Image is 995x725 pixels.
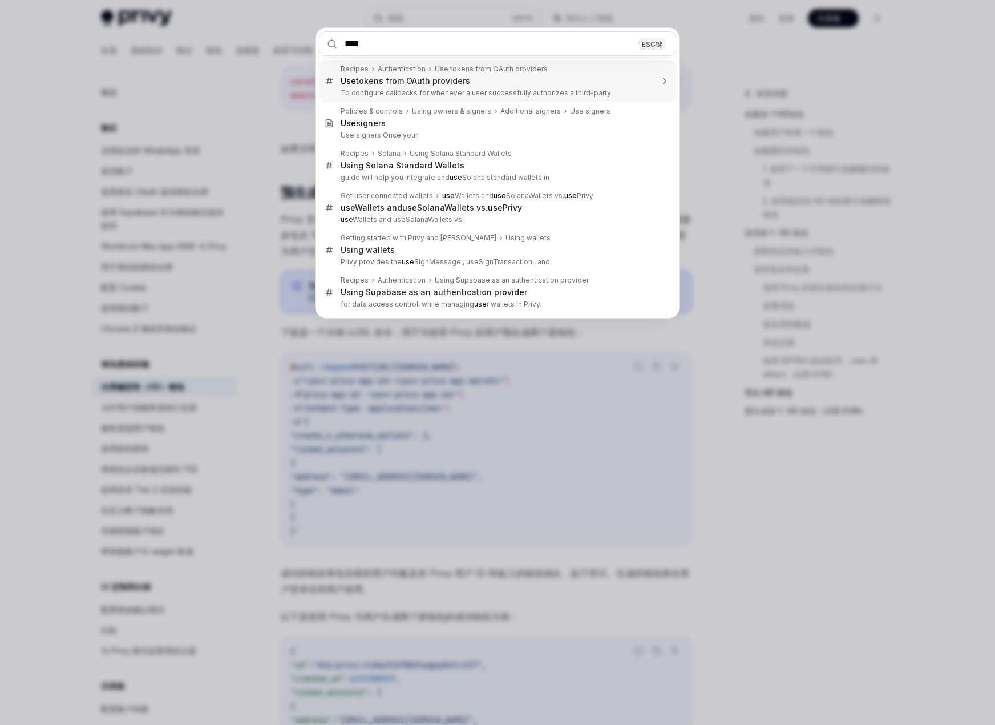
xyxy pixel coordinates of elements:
[341,88,652,98] p: To configure callbacks for whenever a user successfully authorizes a third-party
[442,191,593,200] div: Wallets and SolanaWallets vs. Privy
[341,215,652,224] p: Wallets and useSolanaWallets vs.
[435,65,548,74] div: Use tokens from OAuth providers
[402,257,414,266] b: use
[341,65,369,74] div: Recipes
[570,107,610,116] div: Use signers
[341,118,356,128] b: Use
[341,118,386,128] div: signers
[341,257,652,267] p: Privy provides the SignMessage , useSignTransaction , and
[341,76,470,86] div: tokens from OAuth providers
[341,160,464,171] div: Using Solana Standard Wallets
[341,107,403,116] div: Policies & controls
[378,65,426,74] div: Authentication
[378,149,401,158] div: Solana
[450,173,462,182] b: use
[488,203,503,212] b: use
[341,300,652,309] p: for data access control, while managing r wallets in Privy.
[410,149,512,158] div: Using Solana Standard Wallets
[564,191,577,200] b: use
[341,76,356,86] b: Use
[341,191,433,200] div: Get user connected wallets
[341,203,355,212] b: use
[341,149,369,158] div: Recipes
[341,215,353,224] b: use
[500,107,561,116] div: Additional signers
[494,191,506,200] b: use
[402,203,417,212] b: use
[474,300,487,308] b: use
[435,276,589,285] div: Using Supabase as an authentication provider
[341,131,652,140] p: Use signers Once your
[378,276,426,285] div: Authentication
[341,245,395,255] div: Using wallets
[341,173,652,182] p: guide will help you integrate and Solana standard wallets in
[442,191,455,200] b: use
[412,107,491,116] div: Using owners & signers
[341,276,369,285] div: Recipes
[642,39,662,48] font: ESC键
[505,233,551,243] div: Using wallets
[341,287,527,297] div: Using Supabase as an authentication provider
[341,233,496,243] div: Getting started with Privy and [PERSON_NAME]
[341,203,522,213] div: Wallets and SolanaWallets vs. Privy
